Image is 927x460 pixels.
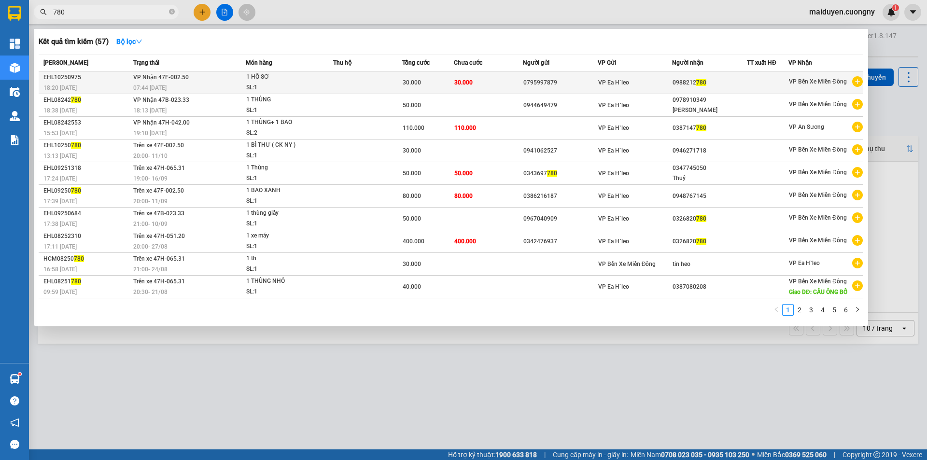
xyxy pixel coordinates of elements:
span: 780 [696,79,706,86]
div: 0795997879 [523,78,597,88]
div: SL: 1 [246,173,319,184]
img: solution-icon [10,135,20,145]
div: EHL09251318 [43,163,130,173]
span: close-circle [169,8,175,17]
button: left [771,304,782,316]
span: notification [10,418,19,427]
span: 19:00 - 16/09 [133,175,168,182]
div: 1 th [246,253,319,264]
span: 17:24 [DATE] [43,175,77,182]
a: 4 [817,305,828,315]
div: Thuỷ [673,173,746,183]
span: right [855,307,860,312]
img: warehouse-icon [10,111,20,121]
span: 20:00 - 27/08 [133,243,168,250]
span: VP Ea H`leo [598,283,629,290]
span: 780 [696,125,706,131]
span: 80.000 [454,193,473,199]
span: 19:10 [DATE] [133,130,167,137]
span: 30.000 [403,79,421,86]
span: 780 [696,215,706,222]
span: VP Bến Xe Miền Đông [789,214,847,221]
div: EHL10250975 [43,72,130,83]
span: VP Ea H`leo [598,215,629,222]
li: 2 [794,304,805,316]
div: 0326820 [673,237,746,247]
span: VP Ea H`leo [598,147,629,154]
img: dashboard-icon [10,39,20,49]
div: 0342476937 [523,237,597,247]
img: warehouse-icon [10,63,20,73]
span: 30.000 [403,147,421,154]
span: 80.000 [403,193,421,199]
div: SL: 1 [246,105,319,116]
div: 0944649479 [523,100,597,111]
span: 40.000 [403,283,421,290]
a: 6 [841,305,851,315]
li: 6 [840,304,852,316]
span: plus-circle [852,212,863,223]
span: Thu hộ [333,59,351,66]
span: Người gửi [523,59,549,66]
span: Giao DĐ: CẦU ÔNG BỐ [789,289,847,295]
div: EHL08242553 [43,118,130,128]
div: 1 thùng giấy [246,208,319,219]
div: 1 BAO XANH [246,185,319,196]
span: VP Bến Xe Miền Đông [789,78,847,85]
div: EHL08252310 [43,231,130,241]
div: SL: 2 [246,128,319,139]
span: plus-circle [852,122,863,132]
span: VP Bến Xe Miền Đông [789,146,847,153]
span: message [10,440,19,449]
strong: Bộ lọc [116,38,142,45]
div: tin heo [673,259,746,269]
div: [PERSON_NAME] [673,105,746,115]
span: left [773,307,779,312]
span: down [136,38,142,45]
div: 0347745050 [673,163,746,173]
span: plus-circle [852,99,863,110]
span: 17:39 [DATE] [43,198,77,205]
div: SL: 1 [246,196,319,207]
div: SL: 1 [246,219,319,229]
span: Tổng cước [402,59,430,66]
span: 30.000 [454,79,473,86]
span: 50.000 [403,170,421,177]
span: plus-circle [852,280,863,291]
span: 18:20 [DATE] [43,84,77,91]
span: VP An Sương [789,124,824,130]
div: 1 THÙNG NHỎ [246,276,319,287]
span: plus-circle [852,167,863,178]
span: Trên xe 47H-065.31 [133,278,185,285]
span: 18:38 [DATE] [43,107,77,114]
span: 780 [71,187,81,194]
span: 30.000 [403,261,421,267]
span: 780 [547,170,557,177]
div: 1 xe máy [246,231,319,241]
span: 17:11 [DATE] [43,243,77,250]
div: 0978910349 [673,95,746,105]
div: SL: 1 [246,264,319,275]
span: 17:38 [DATE] [43,221,77,227]
span: Trên xe 47H-065.31 [133,165,185,171]
span: plus-circle [852,258,863,268]
span: 09:59 [DATE] [43,289,77,295]
span: VP Ea H`leo [598,238,629,245]
span: VP Ea H`leo [598,170,629,177]
span: Trên xe 47H-065.31 [133,255,185,262]
span: question-circle [10,396,19,405]
div: 0343697 [523,168,597,179]
div: 0988212 [673,78,746,88]
span: 400.000 [454,238,476,245]
span: plus-circle [852,76,863,87]
div: 0326820 [673,214,746,224]
div: 0946271718 [673,146,746,156]
li: 5 [829,304,840,316]
div: EHL10250 [43,140,130,151]
div: 1 THÙNG+ 1 BAO [246,117,319,128]
div: EHL08242 [43,95,130,105]
span: 21:00 - 24/08 [133,266,168,273]
span: VP Nhận [788,59,812,66]
div: EHL09250684 [43,209,130,219]
span: 13:13 [DATE] [43,153,77,159]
